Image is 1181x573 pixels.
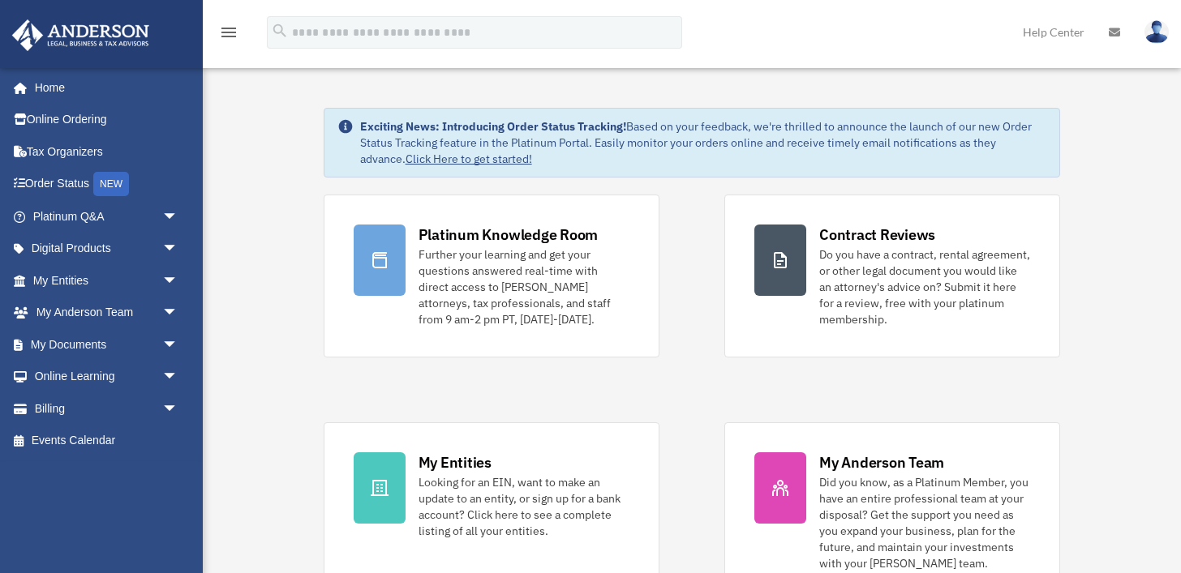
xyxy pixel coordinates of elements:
div: Based on your feedback, we're thrilled to announce the launch of our new Order Status Tracking fe... [360,118,1047,167]
a: My Anderson Teamarrow_drop_down [11,297,203,329]
a: Order StatusNEW [11,168,203,201]
div: Platinum Knowledge Room [419,224,599,245]
span: arrow_drop_down [162,200,195,233]
a: My Documentsarrow_drop_down [11,328,203,361]
a: Events Calendar [11,425,203,457]
div: Further your learning and get your questions answered real-time with direct access to [PERSON_NAM... [419,246,629,327]
div: NEW [93,172,129,196]
span: arrow_drop_down [162,361,195,394]
span: arrow_drop_down [162,392,195,425]
a: Digital Productsarrow_drop_down [11,233,203,265]
a: Tax Organizers [11,135,203,168]
a: Platinum Q&Aarrow_drop_down [11,200,203,233]
div: Do you have a contract, rental agreement, or other legal document you would like an attorney's ad... [819,246,1030,327]
a: Platinum Knowledge Room Further your learning and get your questions answered real-time with dire... [324,195,659,357]
i: search [271,22,289,40]
a: Billingarrow_drop_down [11,392,203,425]
span: arrow_drop_down [162,297,195,330]
div: Did you know, as a Platinum Member, you have an entire professional team at your disposal? Get th... [819,474,1030,571]
div: My Anderson Team [819,452,944,473]
a: Home [11,71,195,104]
a: Click Here to get started! [406,152,532,166]
i: menu [219,23,238,42]
img: User Pic [1144,20,1169,44]
div: My Entities [419,452,492,473]
img: Anderson Advisors Platinum Portal [7,19,154,51]
span: arrow_drop_down [162,233,195,266]
div: Looking for an EIN, want to make an update to an entity, or sign up for a bank account? Click her... [419,474,629,539]
a: Contract Reviews Do you have a contract, rental agreement, or other legal document you would like... [724,195,1060,357]
a: Online Learningarrow_drop_down [11,361,203,393]
a: My Entitiesarrow_drop_down [11,264,203,297]
span: arrow_drop_down [162,328,195,361]
a: Online Ordering [11,104,203,136]
div: Contract Reviews [819,224,935,245]
a: menu [219,28,238,42]
strong: Exciting News: Introducing Order Status Tracking! [360,119,626,134]
span: arrow_drop_down [162,264,195,297]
